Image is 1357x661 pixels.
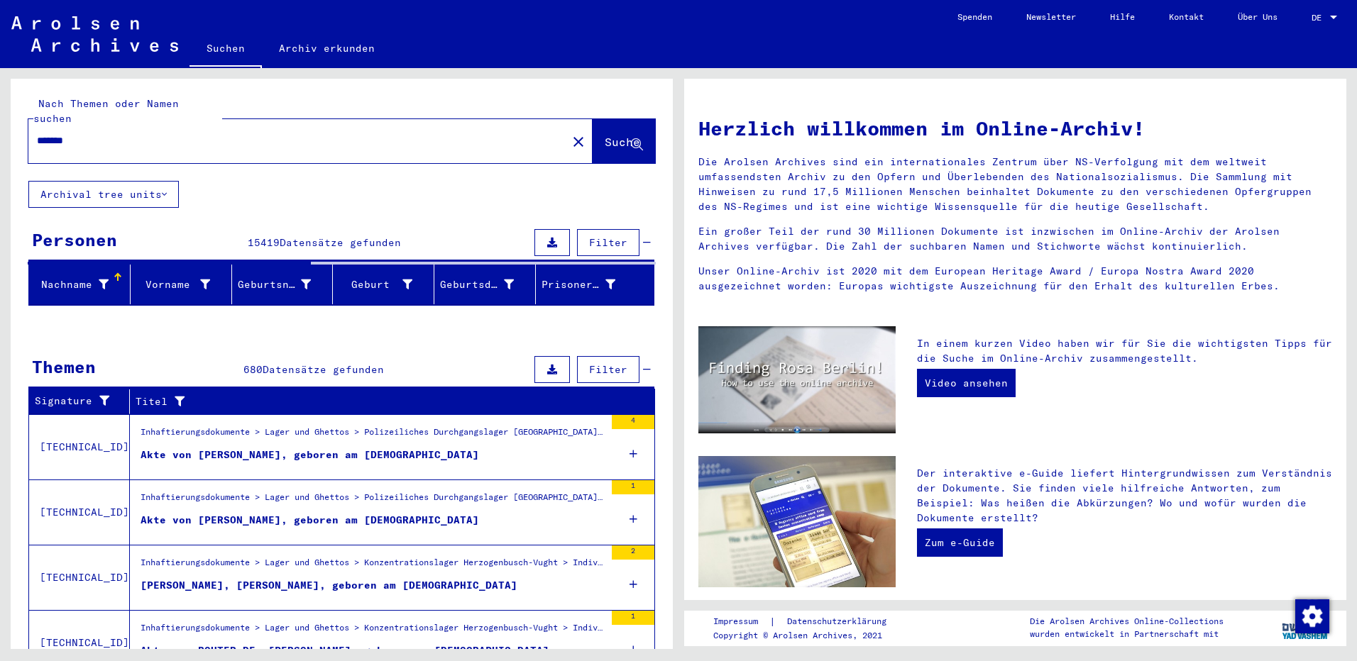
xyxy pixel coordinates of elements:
[248,236,280,249] span: 15419
[577,356,639,383] button: Filter
[189,31,262,68] a: Suchen
[28,181,179,208] button: Archival tree units
[698,326,896,433] img: video.jpg
[570,133,587,150] mat-icon: close
[136,394,620,409] div: Titel
[35,394,111,409] div: Signature
[698,113,1332,143] h1: Herzlich willkommen im Online-Archiv!
[136,277,210,292] div: Vorname
[1295,599,1329,633] img: Zustimmung ändern
[577,229,639,256] button: Filter
[917,528,1003,557] a: Zum e-Guide
[612,415,654,429] div: 4
[339,273,434,296] div: Geburt‏
[141,448,479,462] div: Akte von [PERSON_NAME], geboren am [DEMOGRAPHIC_DATA]
[243,363,263,376] span: 680
[141,513,479,528] div: Akte von [PERSON_NAME], geboren am [DEMOGRAPHIC_DATA]
[29,265,131,304] mat-header-cell: Nachname
[917,369,1016,397] a: Video ansehen
[29,479,130,545] td: [TECHNICAL_ID]
[612,480,654,494] div: 1
[917,336,1332,366] p: In einem kurzen Video haben wir für Sie die wichtigsten Tipps für die Suche im Online-Archiv zusa...
[141,426,605,445] div: Inhaftierungsdokumente > Lager und Ghettos > Polizeiliches Durchgangslager [GEOGRAPHIC_DATA] > In...
[542,273,637,296] div: Prisoner #
[141,643,549,658] div: Akte von BOUTER DE, [PERSON_NAME], geboren am [DEMOGRAPHIC_DATA]
[440,273,535,296] div: Geburtsdatum
[141,621,605,641] div: Inhaftierungsdokumente > Lager und Ghettos > Konzentrationslager Herzogenbusch-Vught > Individuel...
[589,363,627,376] span: Filter
[434,265,536,304] mat-header-cell: Geburtsdatum
[263,363,384,376] span: Datensätze gefunden
[776,614,903,629] a: Datenschutzerklärung
[713,629,903,642] p: Copyright © Arolsen Archives, 2021
[29,545,130,610] td: [TECHNICAL_ID]
[1030,615,1224,628] p: Die Arolsen Archives Online-Collections
[536,265,654,304] mat-header-cell: Prisoner #
[564,127,593,155] button: Clear
[917,466,1332,526] p: Der interaktive e-Guide liefert Hintergrundwissen zum Verständnis der Dokumente. Sie finden viele...
[1295,599,1329,633] div: Zustimmung ändern
[1279,610,1332,645] img: yv_logo.png
[11,16,178,52] img: Arolsen_neg.svg
[262,31,392,65] a: Archiv erkunden
[339,277,412,292] div: Geburt‏
[589,236,627,249] span: Filter
[698,264,1332,294] p: Unser Online-Archiv ist 2020 mit dem European Heritage Award / Europa Nostra Award 2020 ausgezeic...
[1312,13,1327,23] span: DE
[698,155,1332,214] p: Die Arolsen Archives sind ein internationales Zentrum über NS-Verfolgung mit dem weltweit umfasse...
[35,273,130,296] div: Nachname
[280,236,401,249] span: Datensätze gefunden
[593,119,655,163] button: Suche
[713,614,769,629] a: Impressum
[612,545,654,560] div: 2
[35,390,129,413] div: Signature
[33,97,179,125] mat-label: Nach Themen oder Namen suchen
[333,265,434,304] mat-header-cell: Geburt‏
[698,224,1332,254] p: Ein großer Teil der rund 30 Millionen Dokumente ist inzwischen im Online-Archiv der Arolsen Archi...
[605,135,640,149] span: Suche
[32,227,117,252] div: Personen
[131,265,232,304] mat-header-cell: Vorname
[136,390,637,413] div: Titel
[713,614,903,629] div: |
[32,354,96,379] div: Themen
[1030,628,1224,640] p: wurden entwickelt in Partnerschaft mit
[141,491,605,511] div: Inhaftierungsdokumente > Lager und Ghettos > Polizeiliches Durchgangslager [GEOGRAPHIC_DATA] > In...
[232,265,334,304] mat-header-cell: Geburtsname
[141,556,605,576] div: Inhaftierungsdokumente > Lager und Ghettos > Konzentrationslager Herzogenbusch-Vught > Individuel...
[136,273,231,296] div: Vorname
[542,277,615,292] div: Prisoner #
[612,611,654,625] div: 1
[238,277,312,292] div: Geburtsname
[238,273,333,296] div: Geburtsname
[35,277,109,292] div: Nachname
[29,414,130,479] td: [TECHNICAL_ID]
[698,456,896,587] img: eguide.jpg
[141,578,517,593] div: [PERSON_NAME], [PERSON_NAME], geboren am [DEMOGRAPHIC_DATA]
[440,277,514,292] div: Geburtsdatum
